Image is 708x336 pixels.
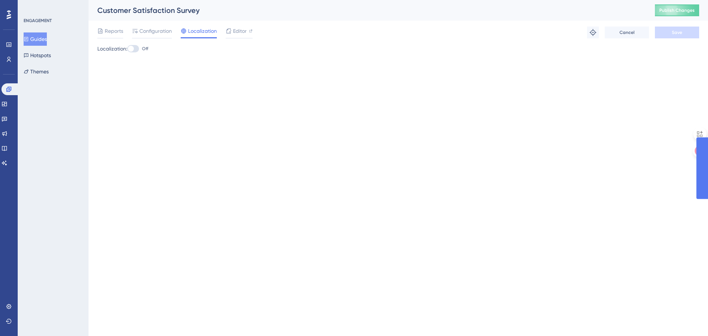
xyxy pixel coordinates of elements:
span: Publish Changes [659,7,695,13]
span: Reports [105,27,123,35]
span: Off [142,46,148,52]
span: Save [672,30,682,35]
div: Localization: [97,44,699,53]
button: Save [655,27,699,38]
button: Hotspots [24,49,51,62]
iframe: UserGuiding AI Assistant Launcher [677,307,699,329]
span: Configuration [139,27,172,35]
span: Editor [233,27,247,35]
button: Themes [24,65,49,78]
span: Cancel [619,30,635,35]
button: Cancel [605,27,649,38]
button: Guides [24,32,47,46]
span: Localization [188,27,217,35]
button: Publish Changes [655,4,699,16]
div: Customer Satisfaction Survey [97,5,636,15]
div: ENGAGEMENT [24,18,52,24]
